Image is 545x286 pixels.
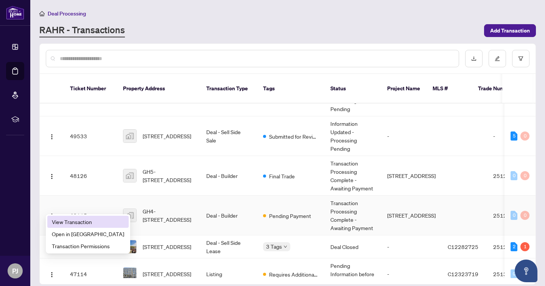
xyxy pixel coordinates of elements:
span: Submitted for Review [269,132,318,141]
img: Logo [49,173,55,179]
td: Transaction Processing Complete - Awaiting Payment [324,156,381,196]
td: Deal Closed [324,235,381,258]
span: Final Trade [269,172,295,180]
div: 2 [511,242,517,251]
span: download [471,56,476,61]
span: PJ [12,266,18,276]
span: C12323719 [448,271,478,277]
div: 0 [511,269,517,278]
div: 0 [520,131,529,141]
td: 2512679 [487,156,540,196]
span: [STREET_ADDRESS] [143,270,191,278]
th: Status [324,74,381,104]
td: Transaction Processing Complete - Awaiting Payment [324,196,381,235]
a: RAHR - Transactions [39,24,125,37]
td: - [381,116,442,156]
div: 1 [520,242,529,251]
td: Deal - Builder [200,156,257,196]
th: Transaction Type [200,74,257,104]
div: 0 [511,171,517,180]
span: C12282725 [448,243,478,250]
th: Project Name [381,74,427,104]
button: Open asap [515,260,537,282]
button: edit [489,50,506,67]
span: down [283,245,287,249]
span: GH4-[STREET_ADDRESS] [143,207,194,224]
button: Add Transaction [484,24,536,37]
button: Logo [46,209,58,221]
span: edit [495,56,500,61]
div: 0 [511,211,517,220]
td: - [487,116,540,156]
div: 0 [520,211,529,220]
td: 2512675 [487,196,540,235]
button: Logo [46,268,58,280]
th: Tags [257,74,324,104]
button: filter [512,50,529,67]
button: Logo [46,170,58,182]
div: 5 [511,131,517,141]
td: 49533 [64,116,117,156]
span: Open in [GEOGRAPHIC_DATA] [52,230,124,238]
td: Deal - Builder [200,196,257,235]
span: Pending Payment [269,212,311,220]
img: Logo [49,134,55,140]
th: MLS # [427,74,472,104]
img: Logo [49,213,55,219]
img: Logo [49,272,55,278]
td: Deal - Sell Side Lease [200,235,257,258]
span: 3 Tags [266,242,282,251]
button: Logo [46,130,58,142]
img: thumbnail-img [123,267,136,280]
td: 48115 [64,196,117,235]
th: Ticket Number [64,74,117,104]
td: Deal - Sell Side Sale [200,116,257,156]
img: thumbnail-img [123,169,136,182]
img: thumbnail-img [123,209,136,222]
span: filter [518,56,523,61]
span: Add Transaction [490,25,530,37]
span: Requires Additional Docs [269,270,318,278]
td: - [381,235,442,258]
th: Trade Number [472,74,525,104]
span: Transaction Permissions [52,242,124,250]
th: Property Address [117,74,200,104]
img: logo [6,6,24,20]
button: download [465,50,483,67]
span: home [39,11,45,16]
span: [STREET_ADDRESS] [143,243,191,251]
span: View Transaction [52,218,124,226]
img: thumbnail-img [123,130,136,142]
span: Deal Processing [48,10,86,17]
td: [STREET_ADDRESS] [381,156,442,196]
span: [STREET_ADDRESS] [143,132,191,140]
td: Information Updated - Processing Pending [324,116,381,156]
td: 48126 [64,156,117,196]
span: GH5-[STREET_ADDRESS] [143,167,194,184]
td: 2512217 [487,235,540,258]
td: [STREET_ADDRESS] [381,196,442,235]
div: 0 [520,171,529,180]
